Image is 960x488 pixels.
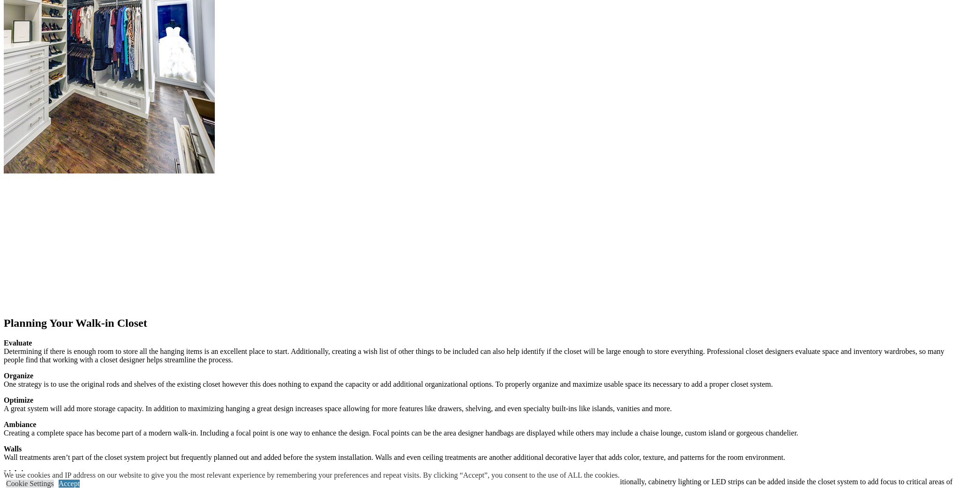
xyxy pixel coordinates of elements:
p: A great system will add more storage capacity. In addition to maximizing hanging a great design i... [4,396,956,413]
p: Wall treatments aren’t part of the closet system project but frequently planned out and added bef... [4,445,956,462]
p: Creating a complete space has become part of a modern walk-in. Including a focal point is one way... [4,420,956,437]
a: Cookie Settings [6,480,54,488]
strong: Optimize [4,396,33,404]
strong: Lighting [4,469,31,477]
strong: Ambiance [4,420,36,428]
h2: Planning Your Walk-in Closet [4,317,956,330]
div: We use cookies and IP address on our website to give you the most relevant experience by remember... [4,471,620,480]
strong: Evaluate [4,339,32,347]
strong: Organize [4,372,33,380]
a: Accept [59,480,80,488]
p: One strategy is to use the original rods and shelves of the existing closet however this does not... [4,372,956,389]
p: Determining if there is enough room to store all the hanging items is an excellent place to start... [4,339,956,364]
strong: Walls [4,445,22,453]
